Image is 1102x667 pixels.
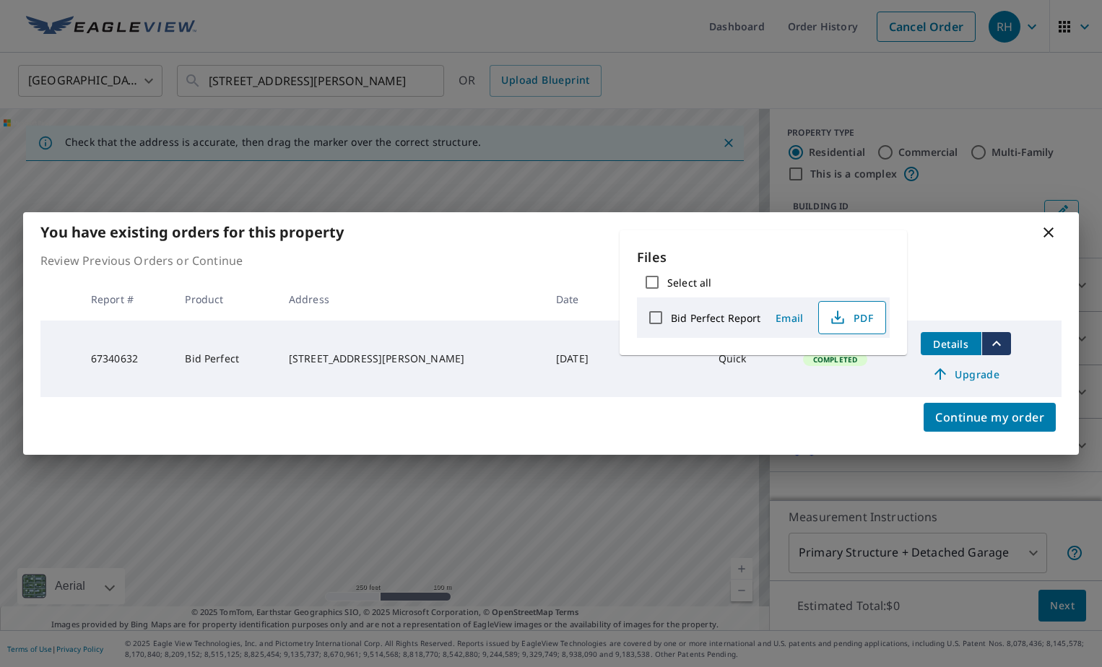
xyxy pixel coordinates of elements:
span: Details [929,337,973,351]
td: Bid Perfect [173,321,277,397]
button: detailsBtn-67340632 [921,332,981,355]
p: Files [637,248,890,267]
label: Select all [667,276,711,289]
div: [STREET_ADDRESS][PERSON_NAME] [289,352,533,366]
label: Bid Perfect Report [671,311,760,325]
th: Report # [79,278,174,321]
span: Completed [804,354,866,365]
b: You have existing orders for this property [40,222,344,242]
button: Continue my order [924,403,1056,432]
a: Upgrade [921,362,1011,385]
td: Quick [707,321,791,397]
span: Upgrade [929,365,1002,383]
button: Email [766,307,812,329]
span: Continue my order [935,407,1044,427]
span: Email [772,311,807,325]
td: 67340632 [79,321,174,397]
button: filesDropdownBtn-67340632 [981,332,1011,355]
th: Address [277,278,545,321]
p: Review Previous Orders or Continue [40,252,1062,269]
button: PDF [818,301,886,334]
th: Date [545,278,619,321]
td: [DATE] [545,321,619,397]
span: PDF [828,309,874,326]
th: Product [173,278,277,321]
